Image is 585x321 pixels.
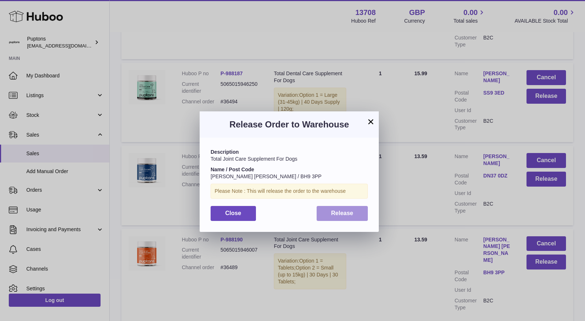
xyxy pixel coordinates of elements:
[317,206,368,221] button: Release
[366,117,375,126] button: ×
[211,173,321,179] span: [PERSON_NAME] [PERSON_NAME] / BH9 3PP
[211,149,239,155] strong: Description
[211,206,256,221] button: Close
[211,156,297,162] span: Total Joint Care Supplement For Dogs
[211,184,368,199] div: Please Note : This will release the order to the warehouse
[211,167,254,172] strong: Name / Post Code
[211,119,368,130] h3: Release Order to Warehouse
[331,210,354,216] span: Release
[225,210,241,216] span: Close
